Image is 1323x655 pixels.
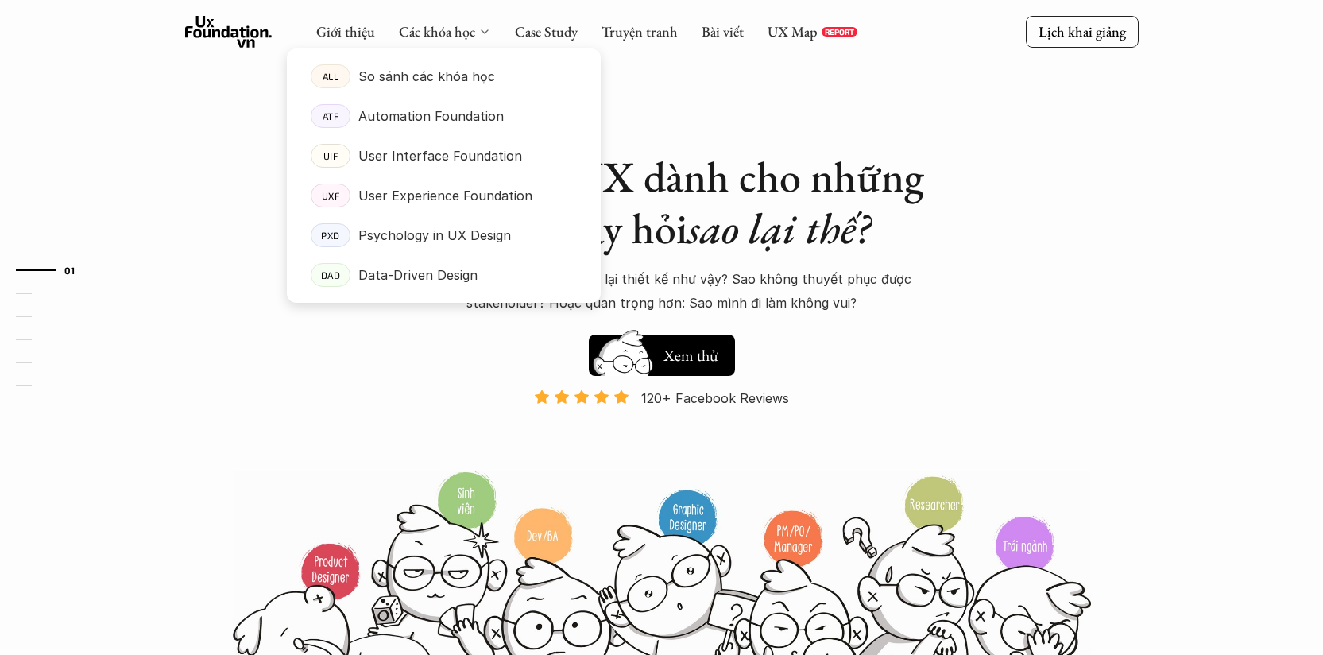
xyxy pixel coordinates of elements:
p: PXD [321,230,340,241]
p: So sánh các khóa học [358,64,495,88]
p: UXF [321,190,339,201]
p: 120+ Facebook Reviews [641,386,789,410]
em: sao lại thế? [687,200,870,256]
p: Automation Foundation [358,104,504,128]
p: Sao lại làm tính năng này? Sao lại thiết kế như vậy? Sao không thuyết phục được stakeholder? Hoặc... [384,267,940,316]
p: Psychology in UX Design [358,223,511,247]
p: DAD [320,269,340,281]
a: ALLSo sánh các khóa học [287,56,601,96]
a: UXFUser Experience Foundation [287,176,601,215]
p: User Interface Foundation [358,144,522,168]
a: 01 [16,261,91,280]
strong: 01 [64,264,75,275]
a: REPORT [822,27,857,37]
a: ATFAutomation Foundation [287,96,601,136]
a: Case Study [515,22,578,41]
p: User Experience Foundation [358,184,532,207]
a: UIFUser Interface Foundation [287,136,601,176]
p: UIF [323,150,338,161]
a: UX Map [768,22,818,41]
a: DADData-Driven Design [287,255,601,295]
a: Xem thử [589,327,735,376]
a: PXDPsychology in UX Design [287,215,601,255]
a: Bài viết [702,22,744,41]
a: Giới thiệu [316,22,375,41]
h5: Xem thử [663,344,718,366]
a: Truyện tranh [602,22,678,41]
p: Lịch khai giảng [1039,22,1126,41]
a: Các khóa học [399,22,475,41]
p: ALL [322,71,338,82]
a: 120+ Facebook Reviews [520,389,803,469]
p: Data-Driven Design [358,263,478,287]
p: REPORT [825,27,854,37]
a: Lịch khai giảng [1026,16,1139,47]
h1: Khóa học UX dành cho những người hay hỏi [384,151,940,254]
p: ATF [322,110,338,122]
